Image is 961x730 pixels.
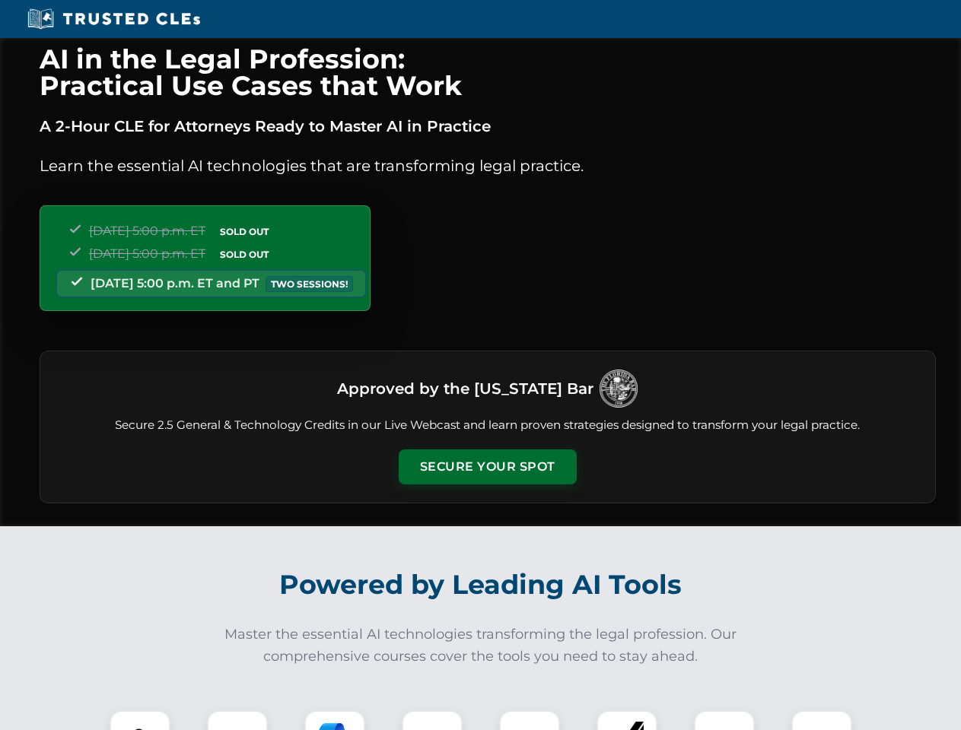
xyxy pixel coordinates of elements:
h2: Powered by Leading AI Tools [59,558,902,611]
h1: AI in the Legal Profession: Practical Use Cases that Work [40,46,936,99]
p: A 2-Hour CLE for Attorneys Ready to Master AI in Practice [40,114,936,138]
span: [DATE] 5:00 p.m. ET [89,224,205,238]
span: SOLD OUT [215,224,274,240]
button: Secure Your Spot [399,449,577,484]
p: Learn the essential AI technologies that are transforming legal practice. [40,154,936,178]
span: SOLD OUT [215,246,274,262]
img: Trusted CLEs [23,8,205,30]
h3: Approved by the [US_STATE] Bar [337,375,593,402]
p: Master the essential AI technologies transforming the legal profession. Our comprehensive courses... [215,624,747,668]
img: Logo [600,370,638,408]
p: Secure 2.5 General & Technology Credits in our Live Webcast and learn proven strategies designed ... [59,417,917,434]
span: [DATE] 5:00 p.m. ET [89,246,205,261]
